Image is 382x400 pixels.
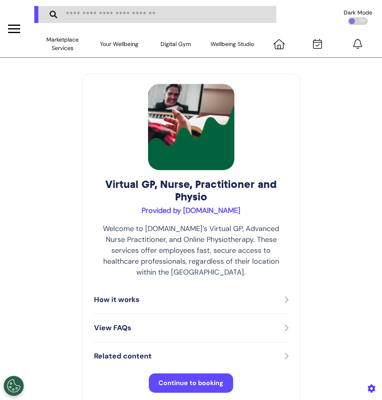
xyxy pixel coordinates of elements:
[34,35,91,53] div: Marketplace Services
[94,350,288,362] button: Related content
[91,35,147,53] div: Your Wellbeing
[94,223,288,278] p: Welcome to [DOMAIN_NAME]’s Virtual GP, Advanced Nurse Practitioner, and Online Physiotherapy. The...
[94,323,132,333] p: View FAQs
[148,35,204,53] div: Digital Gym
[204,35,261,53] div: Wellbeing Studio
[94,322,288,334] button: View FAQs
[94,294,140,305] p: How it works
[94,178,288,203] h2: Virtual GP, Nurse, Practitioner and Physio
[94,294,288,306] button: How it works
[94,206,288,215] h3: Provided by [DOMAIN_NAME]
[148,84,234,170] img: Virtual GP, Nurse, Practitioner and Physio
[4,376,24,396] button: Open Preferences
[159,379,223,387] span: Continue to booking
[94,351,152,362] p: Related content
[348,17,368,25] div: OFF
[344,10,372,15] div: Dark Mode
[149,373,233,393] button: Continue to booking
